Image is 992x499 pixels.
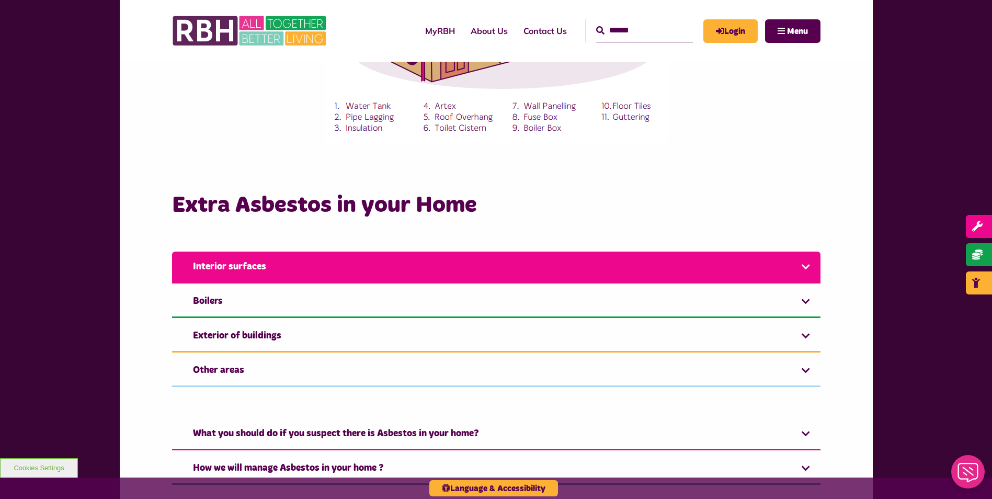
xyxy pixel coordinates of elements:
[787,27,808,36] span: Menu
[429,480,558,496] button: Language & Accessibility
[172,286,820,318] a: Boilers
[417,17,463,45] a: MyRBH
[516,17,575,45] a: Contact Us
[703,19,758,43] a: MyRBH
[945,452,992,499] iframe: Netcall Web Assistant for live chat
[765,19,820,43] button: Navigation
[172,453,820,485] a: How we will manage Asbestos in your home ?
[172,355,820,387] a: Other areas
[172,10,329,51] img: RBH
[172,418,820,450] a: What you should do if you suspect there is Asbestos in your home?
[463,17,516,45] a: About Us
[596,19,693,42] input: Search
[172,252,820,283] a: Interior surfaces
[172,190,820,220] h3: Extra Asbestos in your Home
[172,321,820,353] a: Exterior of buildings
